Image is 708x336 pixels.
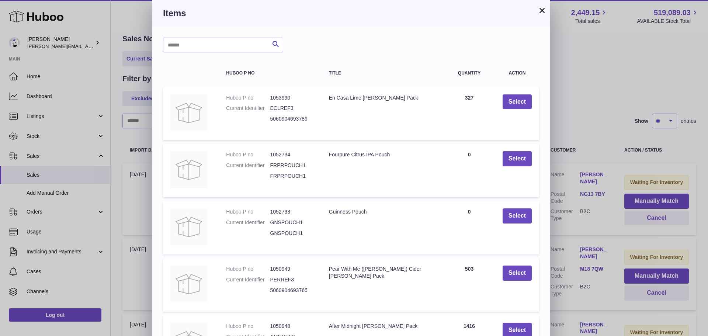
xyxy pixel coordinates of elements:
div: En Casa Lime [PERSON_NAME] Pack [329,94,436,101]
button: Select [503,151,532,166]
button: Select [503,266,532,281]
dd: FRPRPOUCH1 [270,173,314,180]
dd: 1050949 [270,266,314,273]
dt: Current Identifier [226,219,270,226]
dt: Current Identifier [226,162,270,169]
dd: GNSPOUCH1 [270,219,314,226]
button: Select [503,94,532,110]
dd: 5060904693765 [270,287,314,294]
div: Guinness Pouch [329,208,436,215]
dd: 1052734 [270,151,314,158]
dt: Huboo P no [226,151,270,158]
div: After Midnight [PERSON_NAME] Pack [329,323,436,330]
img: Fourpure Citrus IPA Pouch [170,151,207,188]
div: Pear With Me ([PERSON_NAME]) Cider [PERSON_NAME] Pack [329,266,436,280]
th: Title [322,63,443,83]
dd: 1050948 [270,323,314,330]
dd: PERREF3 [270,276,314,283]
th: Action [495,63,539,83]
td: 0 [443,201,495,254]
img: En Casa Lime Pinter Pack [170,94,207,131]
h3: Items [163,7,539,19]
td: 0 [443,144,495,197]
dt: Current Identifier [226,105,270,112]
dt: Huboo P no [226,208,270,215]
button: × [538,6,546,15]
dd: 1052733 [270,208,314,215]
td: 327 [443,87,495,141]
dt: Huboo P no [226,323,270,330]
td: 503 [443,258,495,312]
dt: Huboo P no [226,266,270,273]
th: Huboo P no [219,63,321,83]
dd: 1053990 [270,94,314,101]
dd: GNSPOUCH1 [270,230,314,237]
dt: Current Identifier [226,276,270,283]
img: Pear With Me (Perry) Cider Pinter Pack [170,266,207,302]
th: Quantity [443,63,495,83]
div: Fourpure Citrus IPA Pouch [329,151,436,158]
img: Guinness Pouch [170,208,207,245]
button: Select [503,208,532,224]
dd: ECLREF3 [270,105,314,112]
dd: 5060904693789 [270,115,314,122]
dt: Huboo P no [226,94,270,101]
dd: FRPRPOUCH1 [270,162,314,169]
